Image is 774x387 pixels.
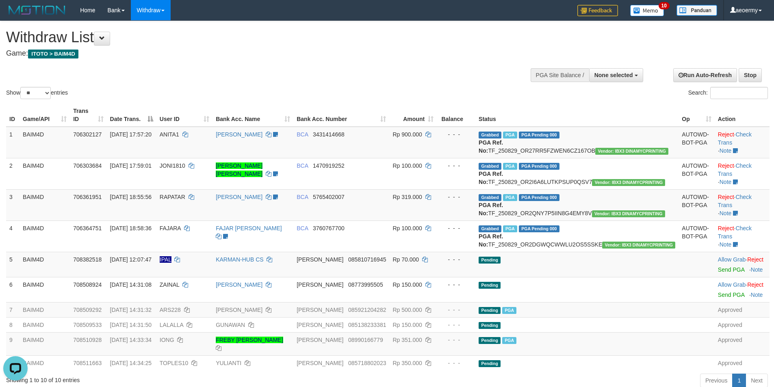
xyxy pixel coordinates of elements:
[720,147,732,154] a: Note
[479,171,503,185] b: PGA Ref. No:
[297,307,343,313] span: [PERSON_NAME]
[479,233,503,248] b: PGA Ref. No:
[479,194,501,201] span: Grabbed
[392,131,422,138] span: Rp 900.000
[440,224,472,232] div: - - -
[502,307,516,314] span: Marked by aeoriva
[110,337,152,343] span: [DATE] 14:33:34
[718,131,752,146] a: Check Trans
[389,104,437,127] th: Amount: activate to sort column ascending
[216,322,245,328] a: GUNAWAN
[392,337,422,343] span: Rp 351.000
[718,194,734,200] a: Reject
[659,2,670,9] span: 10
[718,131,734,138] a: Reject
[348,307,386,313] span: Copy 085921204282 to clipboard
[6,189,20,221] td: 3
[348,337,383,343] span: Copy 08990166779 to clipboard
[715,158,770,189] td: · ·
[440,193,472,201] div: - - -
[297,131,308,138] span: BCA
[715,127,770,158] td: · ·
[110,307,152,313] span: [DATE] 14:31:32
[630,5,664,16] img: Button%20Memo.svg
[110,256,152,263] span: [DATE] 12:07:47
[6,302,20,317] td: 7
[160,360,189,366] span: TOPLES10
[20,355,70,370] td: BAIM4D
[107,104,156,127] th: Date Trans.: activate to sort column descending
[519,132,559,138] span: PGA Pending
[73,337,102,343] span: 708510928
[73,322,102,328] span: 708509533
[392,162,422,169] span: Rp 100.000
[73,131,102,138] span: 706302127
[503,194,517,201] span: Marked by aeoyuva
[589,68,643,82] button: None selected
[297,281,343,288] span: [PERSON_NAME]
[110,322,152,328] span: [DATE] 14:31:50
[679,104,715,127] th: Op: activate to sort column ascending
[710,87,768,99] input: Search:
[715,189,770,221] td: · ·
[20,277,70,302] td: BAIM4D
[392,225,422,231] span: Rp 100.000
[20,104,70,127] th: Game/API: activate to sort column ascending
[715,277,770,302] td: ·
[216,360,241,366] a: YULIANTI
[479,202,503,216] b: PGA Ref. No:
[679,127,715,158] td: AUTOWD-BOT-PGA
[6,317,20,332] td: 8
[440,336,472,344] div: - - -
[718,281,747,288] span: ·
[216,131,262,138] a: [PERSON_NAME]
[73,256,102,263] span: 708382518
[475,127,679,158] td: TF_250829_OR27RR5FZWEN6CZ167OB
[718,266,744,273] a: Send PGA
[479,337,501,344] span: Pending
[6,104,20,127] th: ID
[440,281,472,289] div: - - -
[293,104,389,127] th: Bank Acc. Number: activate to sort column ascending
[110,225,152,231] span: [DATE] 18:58:36
[348,281,383,288] span: Copy 08773995505 to clipboard
[20,87,51,99] select: Showentries
[3,3,28,28] button: Open LiveChat chat widget
[6,373,317,384] div: Showing 1 to 10 of 10 entries
[440,162,472,170] div: - - -
[392,256,419,263] span: Rp 70.000
[28,50,78,58] span: ITOTO > BAIM4D
[720,179,732,185] a: Note
[216,194,262,200] a: [PERSON_NAME]
[110,131,152,138] span: [DATE] 17:57:20
[216,281,262,288] a: [PERSON_NAME]
[715,104,770,127] th: Action
[6,50,508,58] h4: Game:
[479,225,501,232] span: Grabbed
[392,360,422,366] span: Rp 350.000
[73,307,102,313] span: 708509292
[479,132,501,138] span: Grabbed
[475,158,679,189] td: TF_250829_OR2I6A6LUTKPSUP0QSV7
[602,242,675,249] span: Vendor URL: https://order2.1velocity.biz
[313,194,345,200] span: Copy 5765402007 to clipboard
[297,256,343,263] span: [PERSON_NAME]
[503,163,517,170] span: Marked by aeoyuva
[6,277,20,302] td: 6
[297,360,343,366] span: [PERSON_NAME]
[718,162,734,169] a: Reject
[715,355,770,370] td: Approved
[720,241,732,248] a: Note
[676,5,717,16] img: panduan.png
[479,307,501,314] span: Pending
[297,337,343,343] span: [PERSON_NAME]
[440,130,472,138] div: - - -
[392,194,422,200] span: Rp 319.000
[392,281,422,288] span: Rp 150.000
[297,194,308,200] span: BCA
[479,360,501,367] span: Pending
[479,163,501,170] span: Grabbed
[20,302,70,317] td: BAIM4D
[718,281,746,288] a: Allow Grab
[440,306,472,314] div: - - -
